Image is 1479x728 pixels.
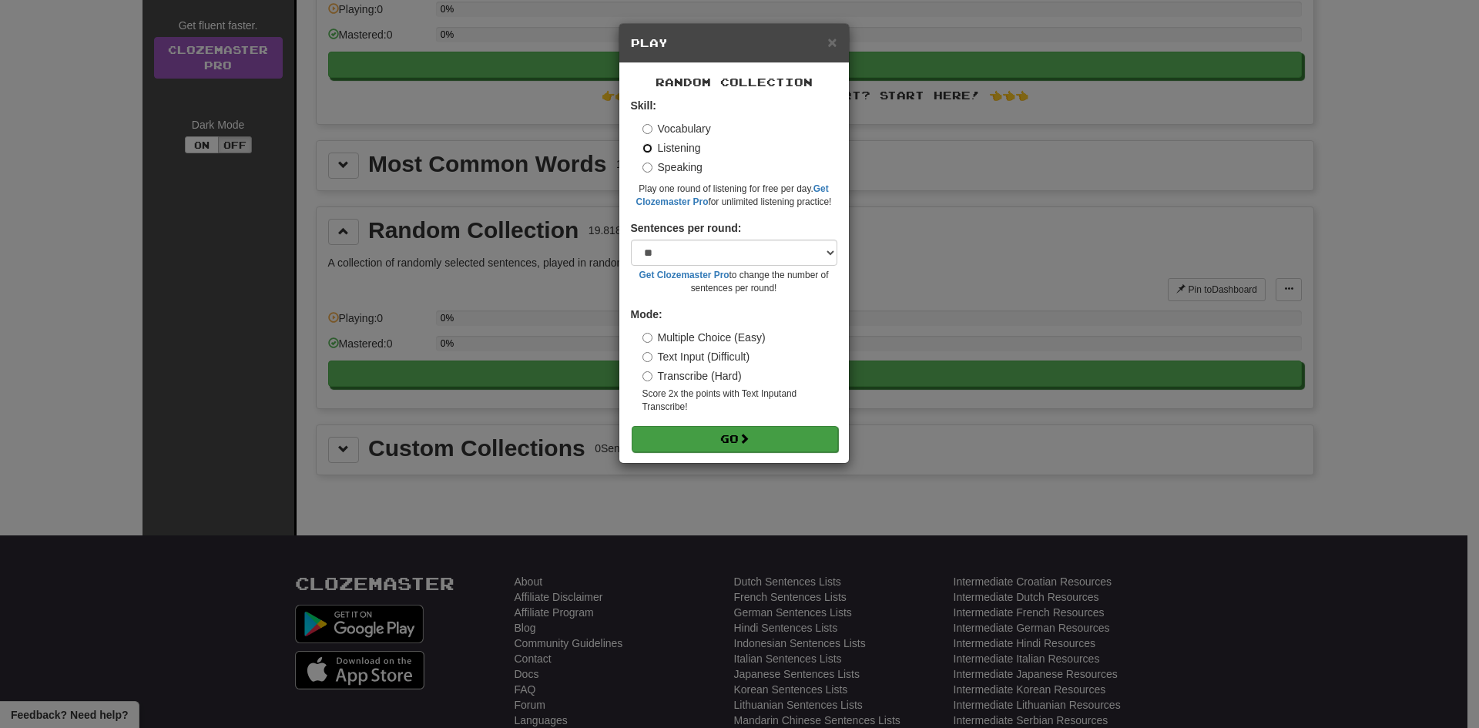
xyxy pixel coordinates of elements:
label: Listening [642,140,701,156]
small: Play one round of listening for free per day. for unlimited listening practice! [631,183,837,209]
input: Speaking [642,163,652,173]
h5: Play [631,35,837,51]
strong: Mode: [631,308,662,320]
label: Speaking [642,159,703,175]
input: Text Input (Difficult) [642,352,652,362]
strong: Skill: [631,99,656,112]
label: Multiple Choice (Easy) [642,330,766,345]
label: Text Input (Difficult) [642,349,750,364]
input: Transcribe (Hard) [642,371,652,381]
input: Listening [642,143,652,153]
span: Random Collection [656,75,813,89]
button: Go [632,426,838,452]
input: Vocabulary [642,124,652,134]
label: Vocabulary [642,121,711,136]
input: Multiple Choice (Easy) [642,333,652,343]
button: Close [827,34,837,50]
a: Get Clozemaster Pro [639,270,729,280]
label: Transcribe (Hard) [642,368,742,384]
label: Sentences per round: [631,220,742,236]
small: to change the number of sentences per round! [631,269,837,295]
small: Score 2x the points with Text Input and Transcribe ! [642,387,837,414]
span: × [827,33,837,51]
